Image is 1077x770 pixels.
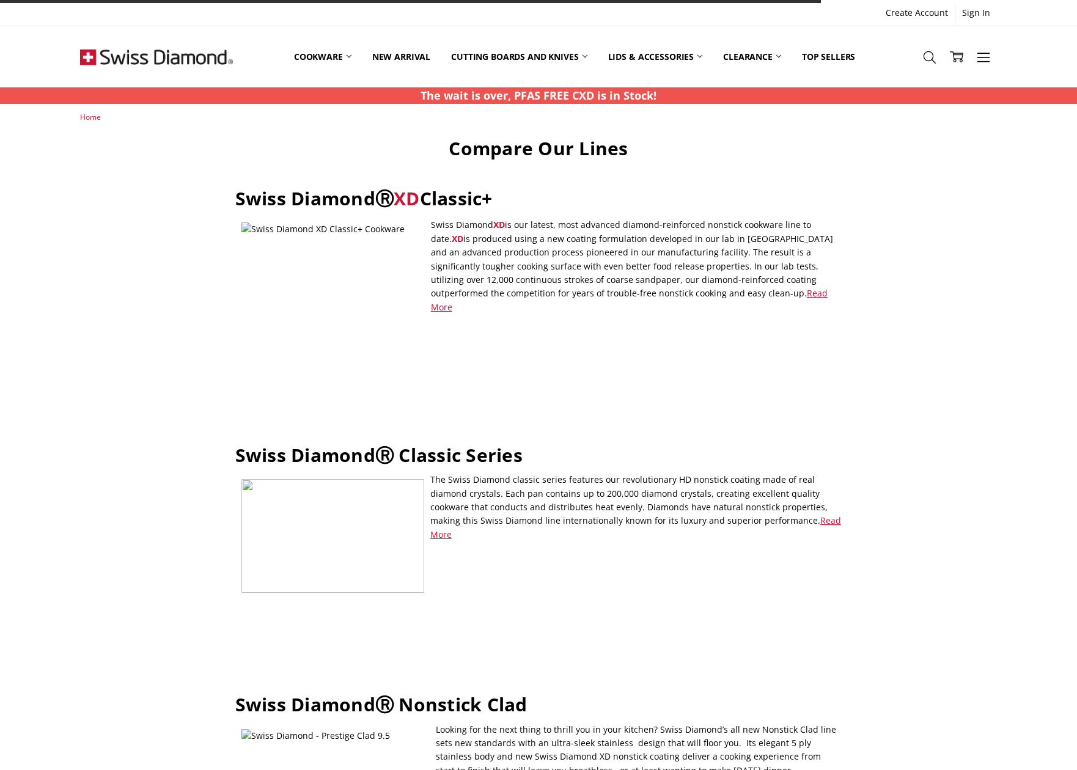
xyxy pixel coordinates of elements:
[235,473,842,541] p: The Swiss Diamond classic series features our revolutionary HD nonstick coating made of real diam...
[421,87,656,104] p: The wait is over, PFAS FREE CXD is in Stock!
[430,515,841,540] a: Read More
[235,692,527,717] strong: Swiss DiamondⓇ Nonstick Clad
[713,29,792,84] a: Clearance
[80,26,233,87] img: Free Shipping On Every Order
[441,29,598,84] a: Cutting boards and knives
[493,219,505,230] span: XD
[955,4,997,21] a: Sign In
[284,29,362,84] a: Cookware
[394,186,420,211] span: XD
[879,4,955,21] a: Create Account
[792,29,866,84] a: Top Sellers
[598,29,713,84] a: Lids & Accessories
[80,112,101,122] a: Home
[235,442,523,468] strong: Swiss DiamondⓇ Classic Series
[431,287,828,312] a: Read More
[235,186,493,211] strong: Swiss DiamondⓇ Classic+
[241,222,425,336] img: Swiss Diamond XD Classic+ Cookware
[452,233,463,244] span: XD
[235,218,842,314] p: Swiss Diamond is our latest, most advanced diamond-reinforced nonstick cookware line to date. is ...
[235,137,842,160] h1: Compare Our Lines
[362,29,441,84] a: New arrival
